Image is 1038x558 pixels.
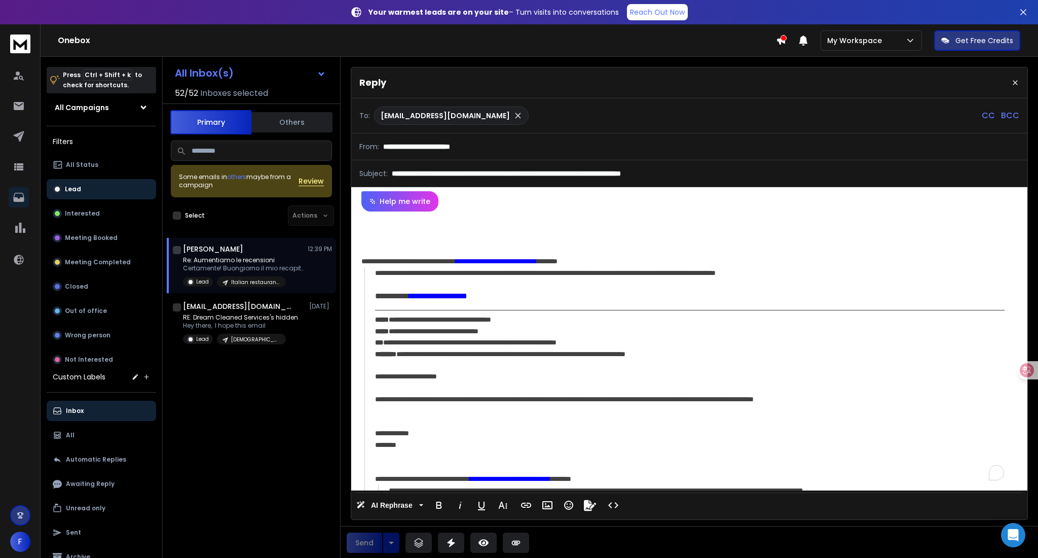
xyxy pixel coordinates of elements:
[55,102,109,113] h1: All Campaigns
[351,212,1027,491] div: To enrich screen reader interactions, please activate Accessibility in Grammarly extension settings
[66,480,115,488] p: Awaiting Reply
[231,278,280,286] p: Italian restaurants
[827,36,886,46] p: My Workspace
[10,34,30,53] img: logo
[47,425,156,445] button: All
[170,110,251,134] button: Primary
[65,331,110,339] p: Wrong person
[66,407,84,415] p: Inbox
[368,7,619,17] p: – Turn visits into conversations
[65,234,118,242] p: Meeting Booked
[359,142,379,152] p: From:
[580,495,600,515] button: Signature
[183,244,243,254] h1: [PERSON_NAME]
[47,401,156,421] button: Inbox
[559,495,578,515] button: Emoticons
[175,68,234,78] h1: All Inbox(s)
[183,301,294,311] h1: [EMAIL_ADDRESS][DOMAIN_NAME]
[185,212,205,220] label: Select
[630,7,685,17] p: Reach Out Now
[167,63,334,83] button: All Inbox(s)
[493,495,512,515] button: More Text
[354,495,425,515] button: AI Rephrase
[472,495,491,515] button: Underline (Ctrl+U)
[368,7,509,17] strong: Your warmest leads are on your site
[183,322,298,330] p: Hey there, I hope this email
[429,495,449,515] button: Bold (Ctrl+B)
[175,87,198,99] span: 52 / 52
[10,532,30,552] button: F
[369,501,415,510] span: AI Rephrase
[183,256,305,264] p: Re: Aumentiamo le recensioni
[47,498,156,518] button: Unread only
[47,228,156,248] button: Meeting Booked
[359,76,386,90] p: Reply
[308,245,332,253] p: 12:39 PM
[47,350,156,370] button: Not Interested
[451,495,470,515] button: Italic (Ctrl+I)
[196,278,209,286] p: Lead
[538,495,557,515] button: Insert Image (Ctrl+P)
[47,301,156,321] button: Out of office
[955,36,1013,46] p: Get Free Credits
[66,431,75,439] p: All
[196,335,209,343] p: Lead
[47,97,156,118] button: All Campaigns
[627,4,688,20] a: Reach Out Now
[1001,110,1019,122] p: BCC
[47,179,156,199] button: Lead
[47,522,156,543] button: Sent
[65,258,131,266] p: Meeting Completed
[231,336,280,343] p: [DEMOGRAPHIC_DATA] belt states cleaning companies
[934,30,1020,51] button: Get Free Credits
[309,302,332,310] p: [DATE]
[47,474,156,494] button: Awaiting Reply
[83,69,132,81] span: Ctrl + Shift + k
[47,203,156,224] button: Interested
[47,325,156,345] button: Wrong person
[200,87,268,99] h3: Inboxes selected
[53,372,105,382] h3: Custom Labels
[65,283,88,291] p: Closed
[359,168,388,179] p: Subject:
[65,210,100,218] p: Interested
[516,495,536,515] button: Insert Link (Ctrl+K)
[982,110,995,122] p: CC
[183,264,305,272] p: Certamente! Buongiorno il mio recapito
[227,172,246,181] span: others
[251,111,332,133] button: Others
[63,70,142,90] p: Press to check for shortcuts.
[299,176,324,186] button: Review
[179,173,299,189] div: Some emails in maybe from a campaign
[66,456,126,464] p: Automatic Replies
[47,155,156,175] button: All Status
[381,111,510,121] p: [EMAIL_ADDRESS][DOMAIN_NAME]
[66,504,105,512] p: Unread only
[183,313,298,322] p: RE: Dream Cleaned Services's hidden
[66,161,98,169] p: All Status
[604,495,623,515] button: Code View
[65,307,107,315] p: Out of office
[65,185,81,193] p: Lead
[359,111,370,121] p: To:
[47,134,156,149] h3: Filters
[65,356,113,364] p: Not Interested
[47,252,156,272] button: Meeting Completed
[58,34,776,47] h1: Onebox
[1001,523,1025,547] div: Open Intercom Messenger
[361,191,438,212] button: Help me write
[66,529,81,537] p: Sent
[47,449,156,470] button: Automatic Replies
[47,276,156,297] button: Closed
